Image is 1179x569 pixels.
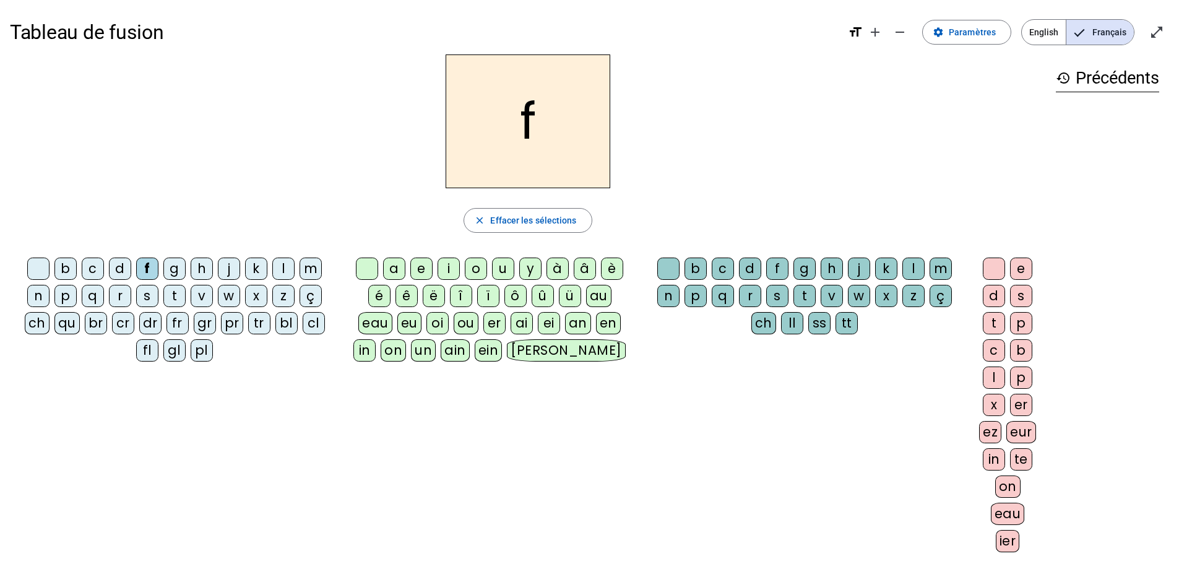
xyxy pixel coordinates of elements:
div: k [245,258,267,280]
mat-icon: settings [933,27,944,38]
div: in [983,448,1005,471]
div: fr [166,312,189,334]
button: Effacer les sélections [464,208,592,233]
div: on [995,476,1021,498]
div: l [272,258,295,280]
div: a [383,258,405,280]
div: x [245,285,267,307]
div: l [983,367,1005,389]
div: dr [139,312,162,334]
div: n [27,285,50,307]
div: t [983,312,1005,334]
div: n [657,285,680,307]
div: y [519,258,542,280]
div: û [532,285,554,307]
div: ou [454,312,478,334]
div: ch [751,312,776,334]
div: h [821,258,843,280]
div: cl [303,312,325,334]
div: k [875,258,897,280]
div: c [712,258,734,280]
h3: Précédents [1056,64,1159,92]
div: eu [397,312,421,334]
mat-button-toggle-group: Language selection [1021,19,1134,45]
div: fl [136,339,158,362]
div: un [411,339,436,362]
div: gl [163,339,186,362]
div: ê [395,285,418,307]
div: p [1010,367,1032,389]
div: w [848,285,870,307]
div: p [1010,312,1032,334]
div: o [465,258,487,280]
div: â [574,258,596,280]
div: tt [836,312,858,334]
mat-icon: history [1056,71,1071,85]
div: ain [441,339,470,362]
div: eur [1006,421,1036,443]
div: au [586,285,611,307]
div: h [191,258,213,280]
div: p [54,285,77,307]
div: s [1010,285,1032,307]
div: qu [54,312,80,334]
div: b [685,258,707,280]
div: in [353,339,376,362]
mat-icon: remove [892,25,907,40]
div: ei [538,312,560,334]
div: i [438,258,460,280]
button: Diminuer la taille de la police [887,20,912,45]
div: d [109,258,131,280]
span: Effacer les sélections [490,213,576,228]
div: ier [996,530,1020,552]
div: q [82,285,104,307]
span: Paramètres [949,25,996,40]
div: tr [248,312,270,334]
div: pr [221,312,243,334]
mat-icon: add [868,25,883,40]
div: z [902,285,925,307]
div: er [1010,394,1032,416]
div: b [54,258,77,280]
div: u [492,258,514,280]
mat-icon: open_in_full [1149,25,1164,40]
div: r [739,285,761,307]
div: é [368,285,391,307]
div: eau [991,503,1025,525]
div: [PERSON_NAME] [507,339,625,362]
div: j [848,258,870,280]
div: è [601,258,623,280]
div: l [902,258,925,280]
div: cr [112,312,134,334]
div: ein [475,339,503,362]
div: ch [25,312,50,334]
span: Français [1066,20,1134,45]
div: br [85,312,107,334]
div: en [596,312,621,334]
div: b [1010,339,1032,362]
div: ss [808,312,831,334]
span: English [1022,20,1066,45]
div: v [821,285,843,307]
div: gr [194,312,216,334]
div: v [191,285,213,307]
div: g [163,258,186,280]
button: Paramètres [922,20,1011,45]
div: s [136,285,158,307]
div: î [450,285,472,307]
div: à [546,258,569,280]
div: er [483,312,506,334]
div: f [766,258,788,280]
div: s [766,285,788,307]
div: pl [191,339,213,362]
div: on [381,339,406,362]
div: t [163,285,186,307]
div: ü [559,285,581,307]
button: Entrer en plein écran [1144,20,1169,45]
div: r [109,285,131,307]
div: c [983,339,1005,362]
div: ll [781,312,803,334]
div: p [685,285,707,307]
div: z [272,285,295,307]
div: m [300,258,322,280]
